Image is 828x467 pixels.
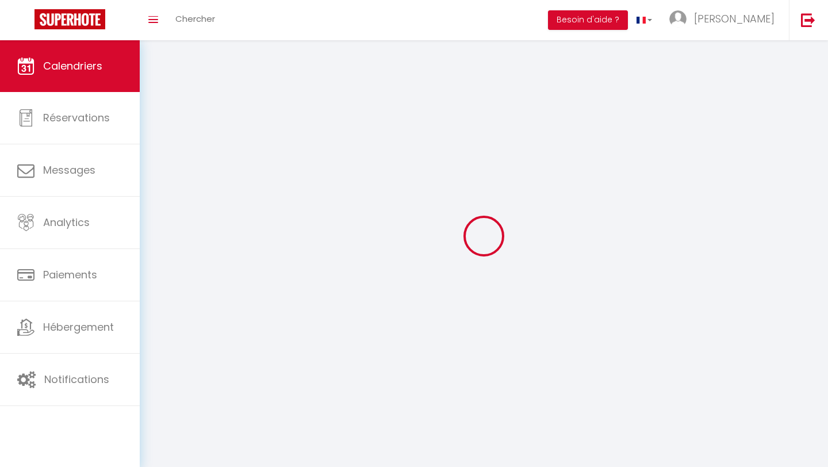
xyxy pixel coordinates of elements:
span: Réservations [43,110,110,125]
span: Paiements [43,267,97,282]
span: Analytics [43,215,90,229]
span: Chercher [175,13,215,25]
img: Super Booking [34,9,105,29]
span: Calendriers [43,59,102,73]
span: Hébergement [43,320,114,334]
span: Notifications [44,372,109,386]
img: ... [669,10,687,28]
img: logout [801,13,815,27]
button: Besoin d'aide ? [548,10,628,30]
span: Messages [43,163,95,177]
span: [PERSON_NAME] [694,12,775,26]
